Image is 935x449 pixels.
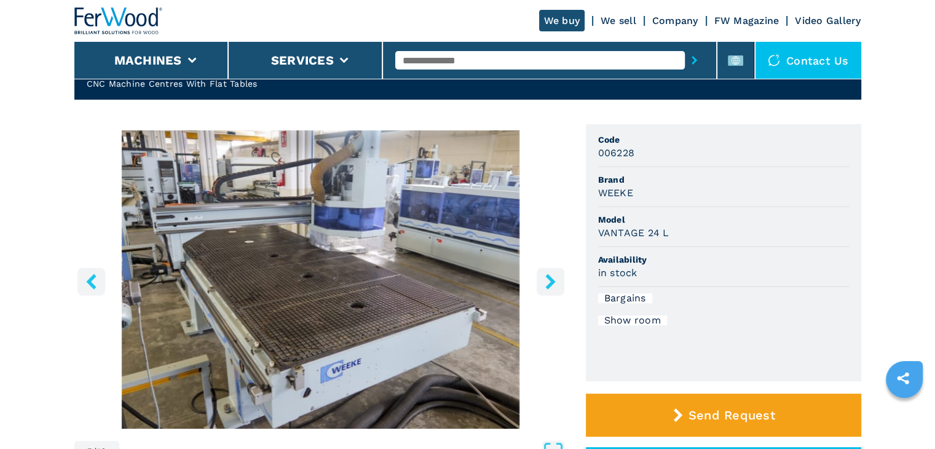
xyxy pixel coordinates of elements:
button: Services [271,53,334,68]
span: Availability [598,253,849,266]
span: Model [598,213,849,226]
img: Contact us [768,54,780,66]
a: sharethis [888,363,918,394]
div: Go to Slide 5 [74,130,567,429]
span: Code [598,133,849,146]
h2: CNC Machine Centres With Flat Tables [87,77,274,90]
div: Bargains [598,293,652,303]
a: Company [652,15,698,26]
button: left-button [77,268,105,295]
img: CNC Machine Centres With Flat Tables WEEKE VANTAGE 24 L [74,130,567,429]
iframe: Chat [883,394,926,440]
img: Ferwood [74,7,163,34]
a: We sell [601,15,636,26]
h3: 006228 [598,146,635,160]
a: FW Magazine [714,15,779,26]
button: right-button [537,268,564,295]
button: submit-button [685,46,704,74]
button: Send Request [586,394,861,437]
h3: VANTAGE 24 L [598,226,669,240]
h3: in stock [598,266,637,280]
button: Machines [114,53,182,68]
div: Show room [598,316,667,325]
a: We buy [539,10,585,31]
span: Brand [598,173,849,186]
a: Video Gallery [795,15,861,26]
div: Contact us [755,42,861,79]
span: Send Request [688,408,775,423]
h3: WEEKE [598,186,633,200]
